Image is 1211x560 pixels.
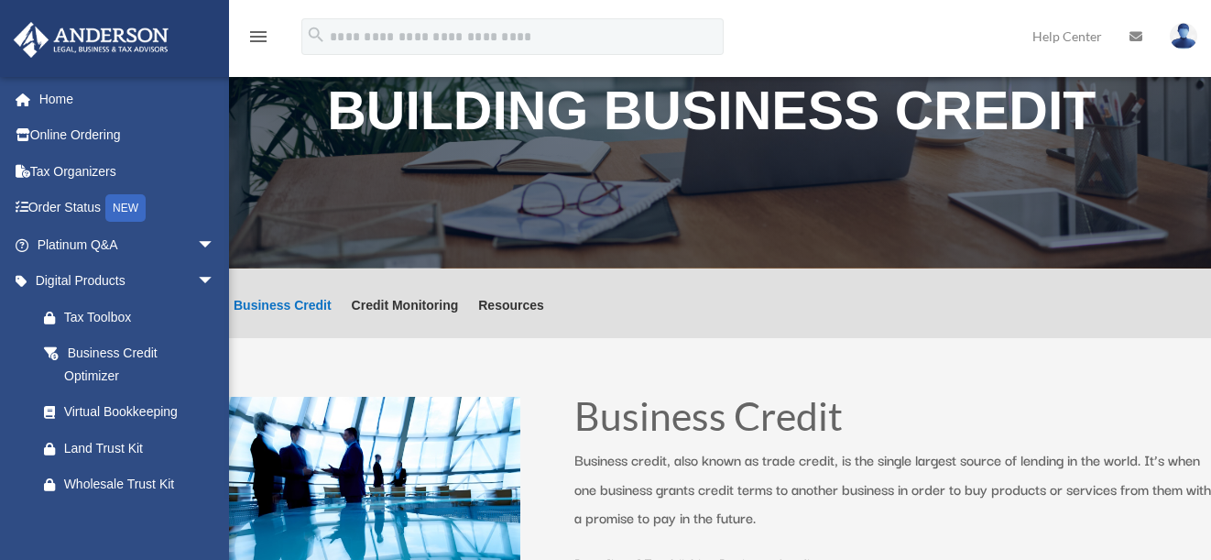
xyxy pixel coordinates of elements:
div: Land Trust Kit [64,437,220,460]
a: Tax Organizers [13,153,243,190]
span: arrow_drop_down [197,263,234,301]
p: Business credit, also known as trade credit, is the single largest source of lending in the world... [574,445,1211,549]
img: User Pic [1170,23,1197,49]
a: menu [247,32,269,48]
h1: Business Credit [574,397,1211,445]
a: Resources [478,299,544,338]
a: Credit Monitoring [352,299,459,338]
a: Land Trust Kit [26,430,243,467]
a: Business Credit [234,299,332,338]
a: Digital Productsarrow_drop_down [13,263,243,300]
a: Business Credit Optimizer [26,335,234,394]
h1: Building Business Credit [327,84,1113,148]
i: search [306,25,326,45]
span: arrow_drop_down [197,226,234,264]
a: Platinum Q&Aarrow_drop_down [13,226,243,263]
a: Online Ordering [13,117,243,154]
a: Home [13,81,243,117]
div: Wholesale Trust Kit [64,473,220,496]
a: Wholesale Trust Kit [26,467,243,503]
div: NEW [105,194,146,222]
a: Tax Toolbox [26,299,243,335]
div: Business Credit Optimizer [64,342,211,387]
a: Virtual Bookkeeping [26,394,243,431]
img: Anderson Advisors Platinum Portal [8,22,174,58]
i: menu [247,26,269,48]
div: Virtual Bookkeeping [64,401,220,423]
a: Order StatusNEW [13,190,243,227]
div: Tax Toolbox [64,306,220,329]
